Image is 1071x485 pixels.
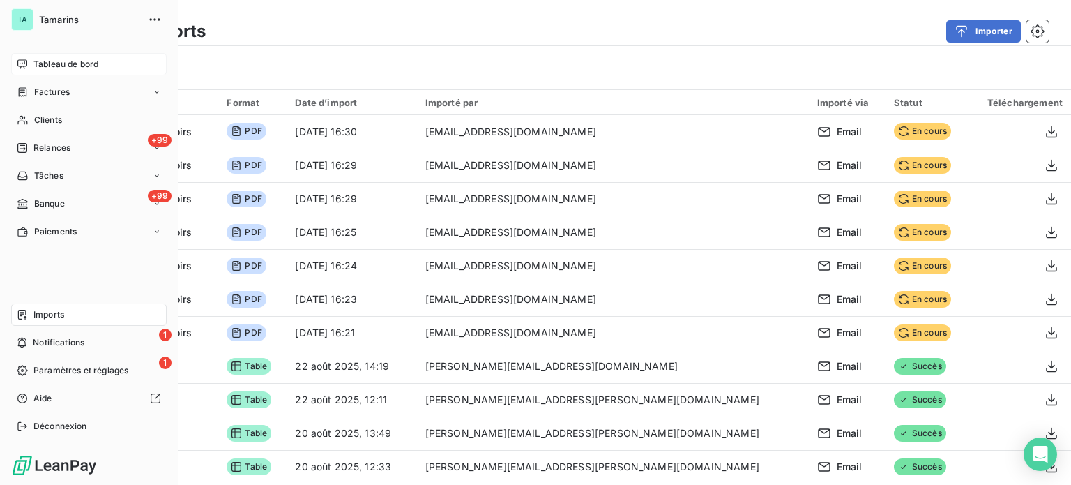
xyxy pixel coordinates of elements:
div: Open Intercom Messenger [1024,438,1057,471]
span: Email [837,192,863,206]
span: 1 [159,357,172,369]
span: 1 [159,329,172,341]
span: Succès [894,425,946,442]
a: Aide [11,387,167,410]
td: [EMAIL_ADDRESS][DOMAIN_NAME] [417,216,809,249]
td: [EMAIL_ADDRESS][DOMAIN_NAME] [417,115,809,149]
span: En cours [894,324,951,341]
span: Email [837,292,863,306]
td: 20 août 2025, 12:33 [287,450,416,484]
span: Imports [33,308,64,321]
div: Téléchargement [976,97,1063,108]
span: PDF [227,224,266,241]
td: 22 août 2025, 14:19 [287,350,416,383]
td: [EMAIL_ADDRESS][DOMAIN_NAME] [417,182,809,216]
span: Email [837,225,863,239]
span: Notifications [33,336,84,349]
div: Importé par [425,97,800,108]
span: En cours [894,157,951,174]
span: Factures [34,86,70,98]
td: [PERSON_NAME][EMAIL_ADDRESS][PERSON_NAME][DOMAIN_NAME] [417,450,809,484]
span: Succès [894,391,946,408]
span: PDF [227,191,266,207]
span: Email [837,359,863,373]
span: En cours [894,123,951,140]
span: Table [227,391,271,408]
span: +99 [148,134,172,147]
span: En cours [894,291,951,308]
span: PDF [227,258,266,274]
td: [DATE] 16:23 [287,283,416,316]
div: Statut [894,97,960,108]
div: Date d’import [295,97,408,108]
div: TA [11,8,33,31]
button: Importer [946,20,1021,43]
span: Paramètres et réglages [33,364,128,377]
td: [EMAIL_ADDRESS][DOMAIN_NAME] [417,149,809,182]
span: En cours [894,258,951,274]
td: [EMAIL_ADDRESS][DOMAIN_NAME] [417,316,809,350]
td: [PERSON_NAME][EMAIL_ADDRESS][PERSON_NAME][DOMAIN_NAME] [417,417,809,450]
span: Relances [33,142,70,154]
span: En cours [894,224,951,241]
td: [DATE] 16:21 [287,316,416,350]
span: PDF [227,324,266,341]
span: +99 [148,190,172,202]
td: [DATE] 16:25 [287,216,416,249]
td: [DATE] 16:30 [287,115,416,149]
span: Tamarins [39,14,139,25]
td: [PERSON_NAME][EMAIL_ADDRESS][PERSON_NAME][DOMAIN_NAME] [417,383,809,417]
div: Format [227,97,278,108]
span: Email [837,393,863,407]
span: PDF [227,291,266,308]
td: [DATE] 16:29 [287,149,416,182]
span: Table [227,425,271,442]
span: Clients [34,114,62,126]
td: [DATE] 16:24 [287,249,416,283]
span: Tableau de bord [33,58,98,70]
td: [EMAIL_ADDRESS][DOMAIN_NAME] [417,249,809,283]
span: Aide [33,392,52,405]
div: Importé via [817,97,877,108]
span: Email [837,259,863,273]
span: Banque [34,197,65,210]
span: PDF [227,157,266,174]
span: Table [227,358,271,375]
td: [PERSON_NAME][EMAIL_ADDRESS][DOMAIN_NAME] [417,350,809,383]
span: PDF [227,123,266,140]
td: [DATE] 16:29 [287,182,416,216]
span: Succès [894,358,946,375]
td: [EMAIL_ADDRESS][DOMAIN_NAME] [417,283,809,316]
span: Email [837,460,863,474]
span: Email [837,326,863,340]
span: Déconnexion [33,420,87,433]
span: Succès [894,458,946,475]
td: 22 août 2025, 12:11 [287,383,416,417]
span: Email [837,158,863,172]
span: Email [837,426,863,440]
span: Tâches [34,170,63,182]
td: 20 août 2025, 13:49 [287,417,416,450]
span: Email [837,125,863,139]
img: Logo LeanPay [11,454,98,477]
span: Paiements [34,225,77,238]
span: En cours [894,191,951,207]
span: Table [227,458,271,475]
